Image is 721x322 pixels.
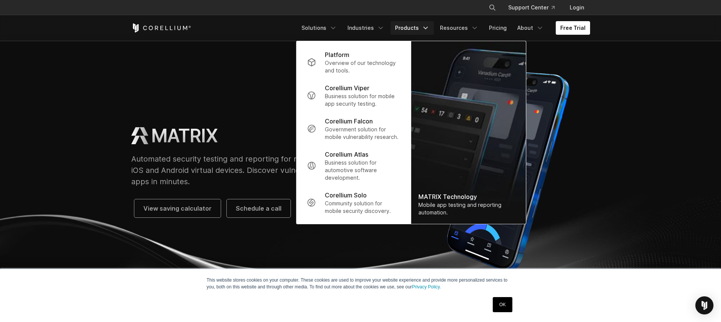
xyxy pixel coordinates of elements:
a: Corellium Atlas Business solution for automotive software development. [301,145,406,186]
p: Overview of our technology and tools. [325,59,400,74]
h1: MATRIX [151,125,218,147]
p: Automated security testing and reporting for mobile apps, powered by iOS and Android virtual devi... [131,153,393,187]
a: Support Center [502,1,561,14]
p: Business solution for automotive software development. [325,159,400,182]
a: Corellium Viper Business solution for mobile app security testing. [301,79,406,112]
img: MATRIX Logo [131,127,148,144]
a: OK [493,297,512,312]
a: Free Trial [556,21,590,35]
img: Matrix_WebNav_1x [411,41,526,224]
p: Community solution for mobile security discovery. [325,200,400,215]
a: Industries [343,21,389,35]
p: Corellium Viper [325,83,369,92]
a: Pricing [484,21,511,35]
a: MATRIX Technology Mobile app testing and reporting automation. [411,41,526,224]
div: Open Intercom Messenger [695,296,713,314]
p: This website stores cookies on your computer. These cookies are used to improve your website expe... [207,277,515,290]
span: Schedule a call [236,204,281,213]
a: Solutions [297,21,341,35]
p: Corellium Solo [325,191,367,200]
a: View saving calculator [134,199,221,217]
a: Corellium Solo Community solution for mobile security discovery. [301,186,406,219]
a: Products [390,21,434,35]
a: Platform Overview of our technology and tools. [301,46,406,79]
span: View saving calculator [143,204,212,213]
a: Corellium Falcon Government solution for mobile vulnerability research. [301,112,406,145]
a: Schedule a call [227,199,291,217]
div: MATRIX Technology [418,192,518,201]
div: Navigation Menu [480,1,590,14]
a: Privacy Policy. [412,284,441,290]
p: Government solution for mobile vulnerability research. [325,126,400,141]
a: Login [564,1,590,14]
div: Navigation Menu [297,21,590,35]
div: Mobile app testing and reporting automation. [418,201,518,216]
a: Corellium Home [131,23,191,32]
p: Corellium Atlas [325,150,368,159]
p: Platform [325,50,349,59]
a: About [513,21,548,35]
p: Corellium Falcon [325,117,373,126]
a: Resources [435,21,483,35]
p: Business solution for mobile app security testing. [325,92,400,108]
button: Search [486,1,499,14]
